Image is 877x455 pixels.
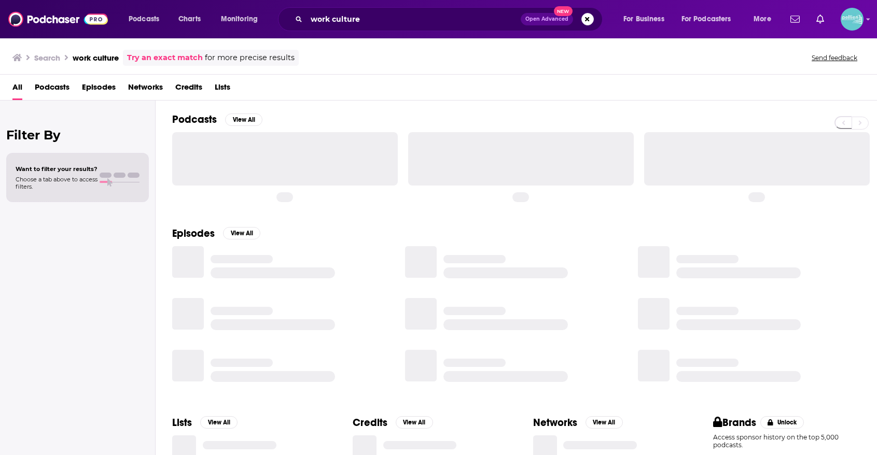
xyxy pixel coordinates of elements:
[205,52,295,64] span: for more precise results
[214,11,271,27] button: open menu
[533,416,577,429] h2: Networks
[525,17,568,22] span: Open Advanced
[16,165,98,173] span: Want to filter your results?
[225,113,262,126] button: View All
[713,433,860,449] p: Access sponsor history on the top 5,000 podcasts.
[760,416,804,429] button: Unlock
[178,12,201,26] span: Charts
[786,10,804,28] a: Show notifications dropdown
[681,12,731,26] span: For Podcasters
[554,6,573,16] span: New
[809,53,860,62] button: Send feedback
[129,12,159,26] span: Podcasts
[221,12,258,26] span: Monitoring
[841,8,864,31] button: Show profile menu
[521,13,573,25] button: Open AdvancedNew
[172,227,260,240] a: EpisodesView All
[616,11,677,27] button: open menu
[121,11,173,27] button: open menu
[353,416,387,429] h2: Credits
[533,416,623,429] a: NetworksView All
[175,79,202,100] a: Credits
[35,79,69,100] a: Podcasts
[16,176,98,190] span: Choose a tab above to access filters.
[307,11,521,27] input: Search podcasts, credits, & more...
[288,7,612,31] div: Search podcasts, credits, & more...
[6,127,149,143] h2: Filter By
[812,10,828,28] a: Show notifications dropdown
[127,52,203,64] a: Try an exact match
[586,416,623,429] button: View All
[8,9,108,29] img: Podchaser - Follow, Share and Rate Podcasts
[675,11,746,27] button: open menu
[172,113,217,126] h2: Podcasts
[73,53,119,63] h3: work culture
[353,416,433,429] a: CreditsView All
[623,12,664,26] span: For Business
[82,79,116,100] a: Episodes
[172,227,215,240] h2: Episodes
[223,227,260,239] button: View All
[172,416,192,429] h2: Lists
[841,8,864,31] span: Logged in as JessicaPellien
[128,79,163,100] a: Networks
[396,416,433,429] button: View All
[172,416,238,429] a: ListsView All
[12,79,22,100] a: All
[746,11,784,27] button: open menu
[34,53,60,63] h3: Search
[841,8,864,31] img: User Profile
[172,113,262,126] a: PodcastsView All
[754,12,771,26] span: More
[200,416,238,429] button: View All
[215,79,230,100] a: Lists
[713,416,756,429] h2: Brands
[172,11,207,27] a: Charts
